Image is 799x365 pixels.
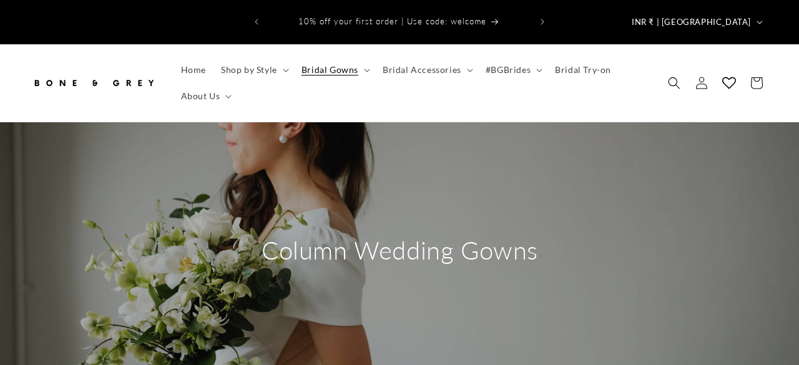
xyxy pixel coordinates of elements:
[375,57,478,83] summary: Bridal Accessories
[294,57,375,83] summary: Bridal Gowns
[486,64,531,75] span: #BGBrides
[181,64,206,75] span: Home
[243,10,270,34] button: Previous announcement
[174,83,237,109] summary: About Us
[660,69,688,97] summary: Search
[624,10,768,34] button: INR ₹ | [GEOGRAPHIC_DATA]
[213,57,294,83] summary: Shop by Style
[221,64,277,75] span: Shop by Style
[555,64,611,75] span: Bridal Try-on
[383,64,461,75] span: Bridal Accessories
[298,16,486,26] span: 10% off your first order | Use code: welcome
[529,10,556,34] button: Next announcement
[301,64,358,75] span: Bridal Gowns
[632,16,751,29] span: INR ₹ | [GEOGRAPHIC_DATA]
[174,57,213,83] a: Home
[27,64,161,101] a: Bone and Grey Bridal
[547,57,619,83] a: Bridal Try-on
[262,234,538,266] h2: Column Wedding Gowns
[478,57,547,83] summary: #BGBrides
[181,90,220,102] span: About Us
[31,69,156,97] img: Bone and Grey Bridal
